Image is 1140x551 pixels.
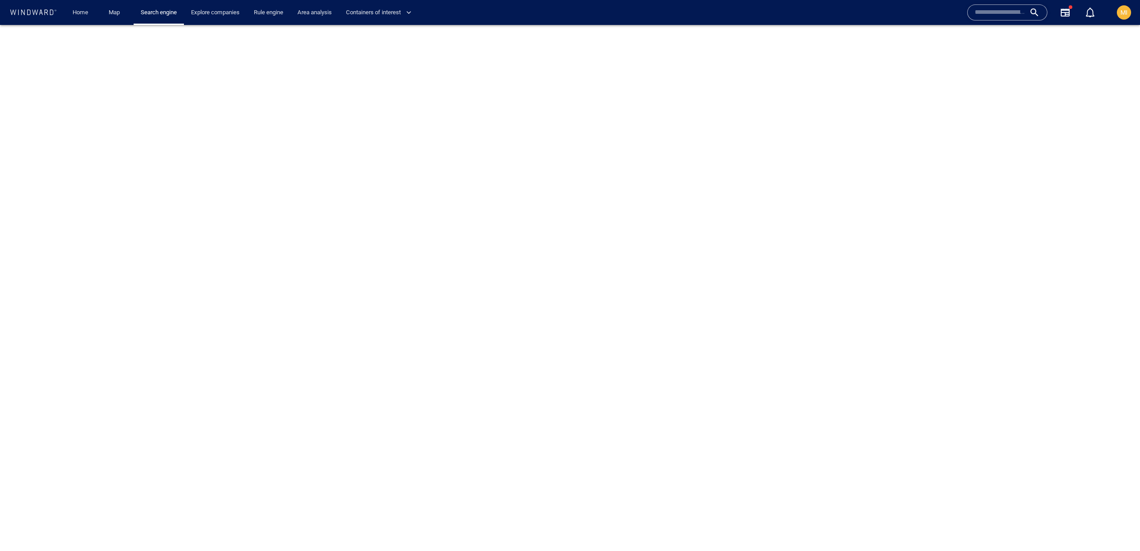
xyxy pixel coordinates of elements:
[1120,9,1128,16] span: MI
[346,8,411,18] span: Containers of interest
[187,5,243,20] a: Explore companies
[1085,7,1095,18] div: Notification center
[105,5,126,20] a: Map
[250,5,287,20] a: Rule engine
[102,5,130,20] button: Map
[137,5,180,20] a: Search engine
[69,5,92,20] a: Home
[294,5,335,20] a: Area analysis
[342,5,419,20] button: Containers of interest
[1102,511,1133,544] iframe: Chat
[1115,4,1133,21] button: MI
[66,5,94,20] button: Home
